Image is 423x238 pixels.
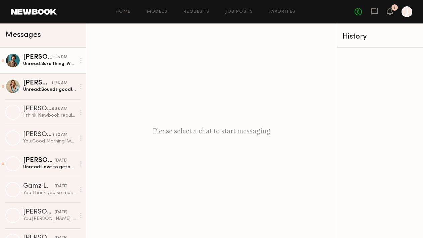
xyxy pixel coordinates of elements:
[23,54,53,61] div: [PERSON_NAME]
[86,23,337,238] div: Please select a chat to start messaging
[342,33,418,41] div: History
[23,164,76,170] div: Unread: Love to get some photos from our shoot day! Can you email them to me? [EMAIL_ADDRESS][DOM...
[147,10,167,14] a: Models
[23,209,55,216] div: [PERSON_NAME]
[183,10,209,14] a: Requests
[55,158,67,164] div: [DATE]
[52,132,67,138] div: 9:32 AM
[51,80,67,86] div: 11:36 AM
[23,183,55,190] div: Gamz L.
[23,138,76,144] div: You: Good Morning! We are doing a photo shoot for Primal Harvest [DATE], on the UWS. It will be b...
[23,86,76,93] div: Unread: Sounds good! Please let me know what the rate is for this job. Thank you!
[116,10,131,14] a: Home
[23,61,76,67] div: Unread: Sure thing. We could do 130 an hour for 4.5 hours. Do you have a sense of the usage in te...
[23,131,52,138] div: [PERSON_NAME]
[23,157,55,164] div: [PERSON_NAME]
[23,216,76,222] div: You: [PERSON_NAME]! So sorry for the delay. I'm just coming up for air. We would LOVE to send you...
[225,10,253,14] a: Job Posts
[394,6,395,10] div: 1
[52,106,67,112] div: 9:38 AM
[53,54,67,61] div: 1:35 PM
[55,209,67,216] div: [DATE]
[23,80,51,86] div: [PERSON_NAME]
[23,112,76,119] div: I think Newbook requires members to fill out an hourly rate. Which isn’t a thing in my world - or...
[23,106,52,112] div: [PERSON_NAME]
[5,31,41,39] span: Messages
[269,10,296,14] a: Favorites
[402,6,412,17] a: J
[23,190,76,196] div: You: Thank you so much for letting me know! We appreciate it!
[55,183,67,190] div: [DATE]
